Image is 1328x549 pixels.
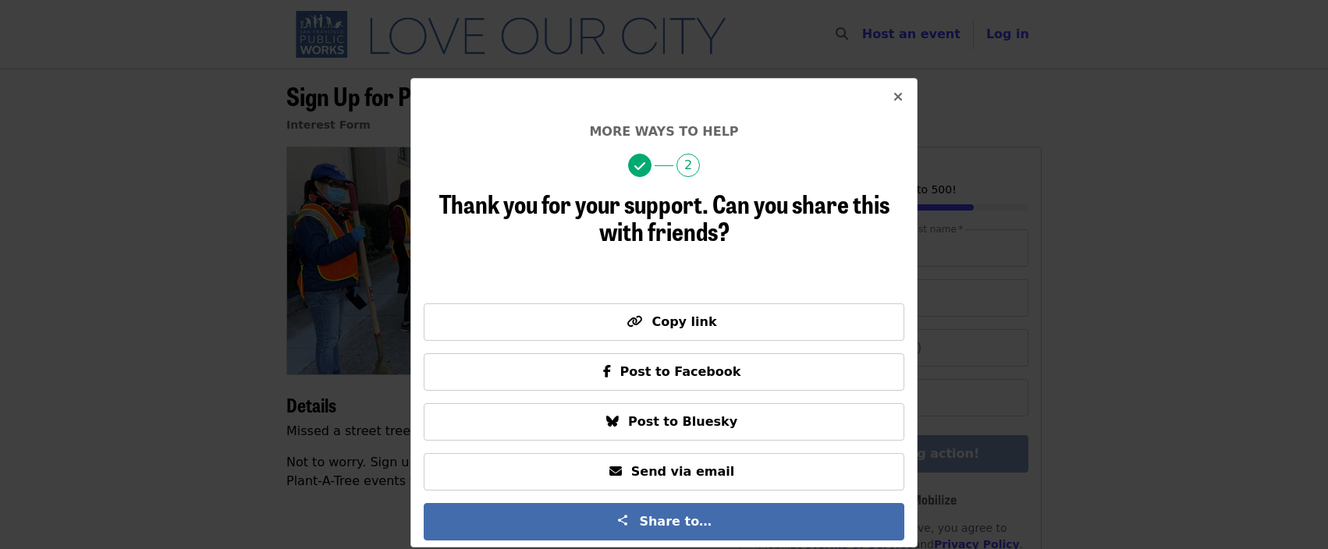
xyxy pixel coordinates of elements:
button: Close [879,79,917,116]
i: times icon [893,90,903,104]
button: Post to Bluesky [424,403,904,441]
i: envelope icon [609,464,622,479]
span: Copy link [652,314,716,329]
button: Copy link [424,303,904,341]
i: facebook-f icon [603,364,611,379]
span: Post to Bluesky [628,414,737,429]
img: Share [616,514,629,526]
i: check icon [634,159,645,174]
span: More ways to help [589,124,738,139]
span: Thank you for your support. [439,185,708,221]
span: Can you share this with friends? [599,185,889,249]
i: link icon [627,314,642,329]
button: Send via email [424,453,904,491]
button: Share to… [424,503,904,540]
button: Post to Facebook [424,353,904,391]
span: Share to… [639,514,712,529]
span: Post to Facebook [620,364,741,379]
span: 2 [676,154,700,177]
i: bluesky icon [606,414,619,429]
span: Send via email [631,464,734,479]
